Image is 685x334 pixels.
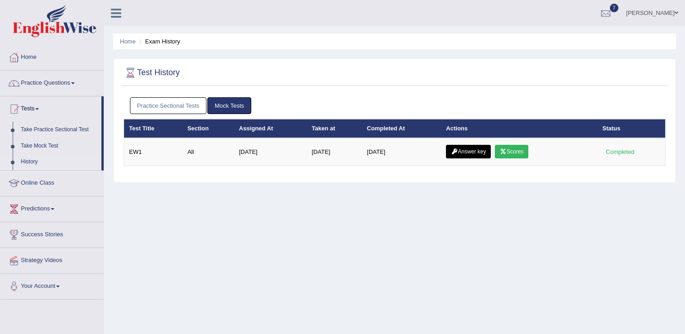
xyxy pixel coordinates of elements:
[0,222,104,245] a: Success Stories
[234,138,307,166] td: [DATE]
[0,248,104,271] a: Strategy Videos
[182,138,234,166] td: All
[0,45,104,67] a: Home
[17,122,101,138] a: Take Practice Sectional Test
[124,66,180,80] h2: Test History
[446,145,491,158] a: Answer key
[0,171,104,193] a: Online Class
[0,96,101,119] a: Tests
[0,196,104,219] a: Predictions
[182,119,234,138] th: Section
[17,138,101,154] a: Take Mock Test
[124,119,182,138] th: Test Title
[362,138,441,166] td: [DATE]
[124,138,182,166] td: EW1
[307,119,362,138] th: Taken at
[17,154,101,170] a: History
[0,71,104,93] a: Practice Questions
[598,119,666,138] th: Status
[207,97,251,114] a: Mock Tests
[362,119,441,138] th: Completed At
[610,4,619,12] span: 7
[234,119,307,138] th: Assigned At
[130,97,207,114] a: Practice Sectional Tests
[441,119,597,138] th: Actions
[603,147,638,157] div: Completed
[137,37,180,46] li: Exam History
[0,274,104,296] a: Your Account
[307,138,362,166] td: [DATE]
[495,145,528,158] a: Scores
[120,38,136,45] a: Home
